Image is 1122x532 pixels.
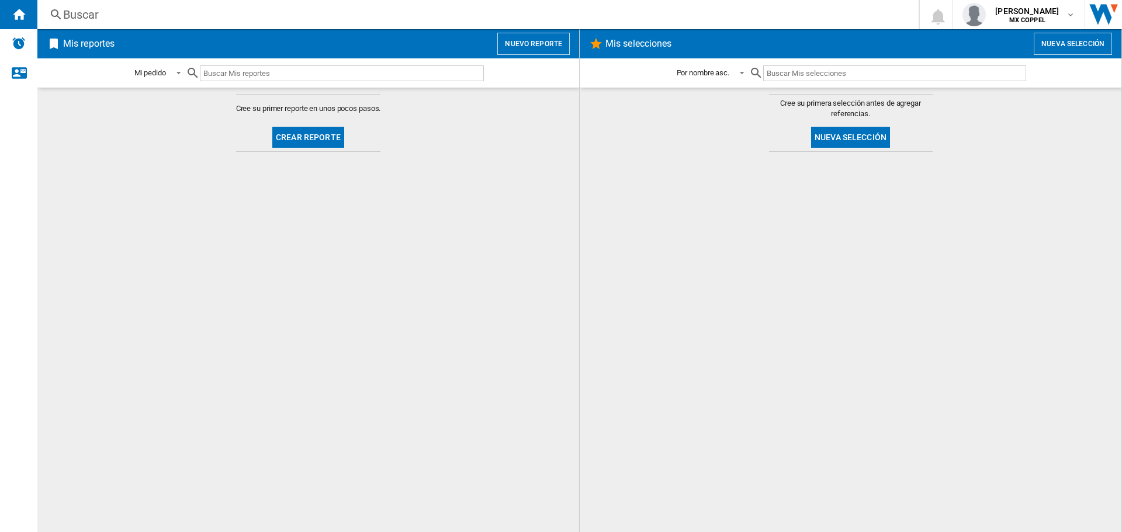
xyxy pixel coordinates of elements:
[677,68,730,77] div: Por nombre asc.
[811,127,890,148] button: Nueva selección
[272,127,344,148] button: Crear reporte
[603,33,674,55] h2: Mis selecciones
[1034,33,1112,55] button: Nueva selección
[63,6,888,23] div: Buscar
[995,5,1059,17] span: [PERSON_NAME]
[497,33,570,55] button: Nuevo reporte
[236,103,381,114] span: Cree su primer reporte en unos pocos pasos.
[12,36,26,50] img: alerts-logo.svg
[134,68,166,77] div: Mi pedido
[200,65,484,81] input: Buscar Mis reportes
[763,65,1026,81] input: Buscar Mis selecciones
[962,3,986,26] img: profile.jpg
[1009,16,1045,24] b: MX COPPEL
[61,33,117,55] h2: Mis reportes
[769,98,933,119] span: Cree su primera selección antes de agregar referencias.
